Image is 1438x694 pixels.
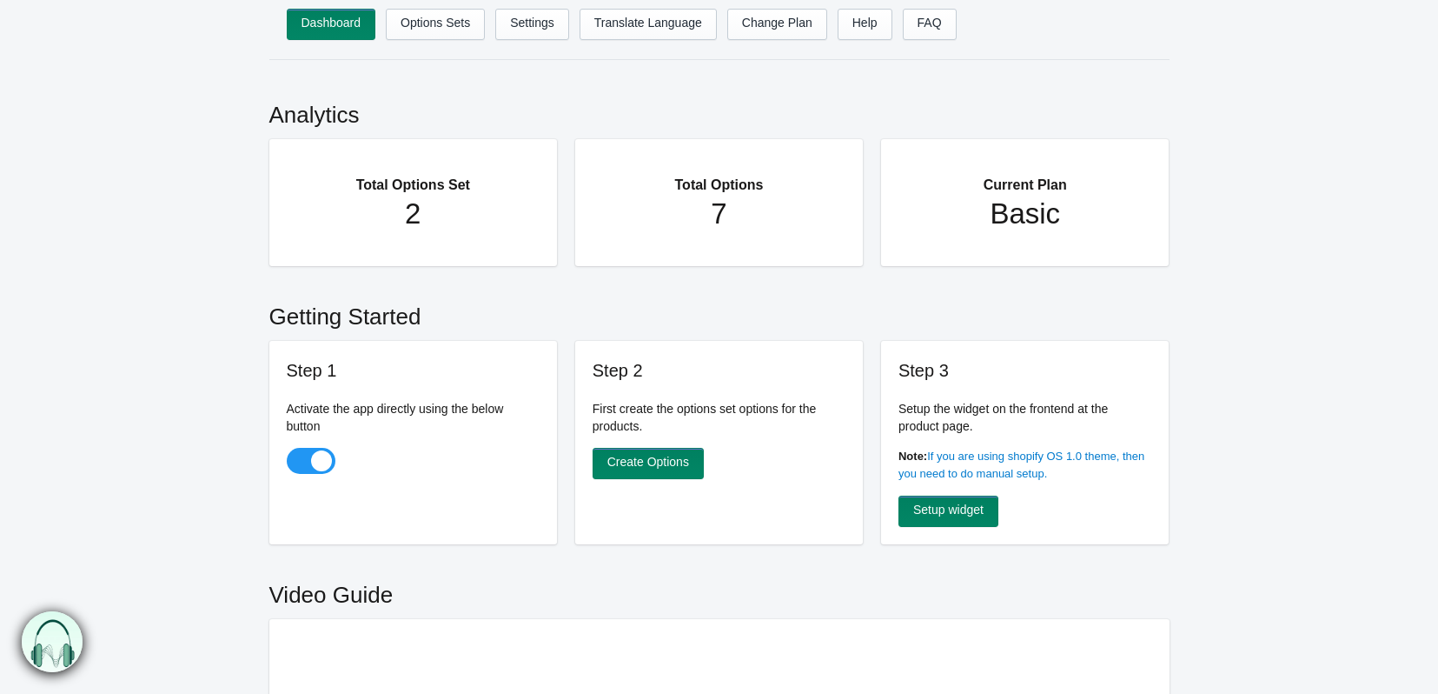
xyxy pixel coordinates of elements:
a: Options Sets [386,9,485,40]
h3: Step 1 [287,358,540,383]
p: Setup the widget on the frontend at the product page. [898,400,1152,435]
a: If you are using shopify OS 1.0 theme, then you need to do manual setup. [898,450,1144,480]
h2: Current Plan [916,157,1135,197]
h2: Total Options [610,157,829,197]
a: Translate Language [580,9,717,40]
h2: Analytics [269,82,1170,139]
h2: Total Options Set [304,157,523,197]
img: bxm.png [19,611,81,673]
h3: Step 3 [898,358,1152,383]
a: Setup widget [898,496,998,527]
h3: Step 2 [593,358,846,383]
h1: 2 [304,197,523,231]
h2: Getting Started [269,284,1170,341]
h1: 7 [610,197,829,231]
a: Dashboard [287,9,376,40]
a: Settings [495,9,569,40]
a: FAQ [903,9,957,40]
b: Note: [898,450,927,463]
a: Create Options [593,448,704,479]
h2: Video Guide [269,562,1170,619]
p: Activate the app directly using the below button [287,400,540,435]
p: First create the options set options for the products. [593,400,846,435]
a: Help [838,9,892,40]
h1: Basic [916,197,1135,231]
a: Change Plan [727,9,827,40]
